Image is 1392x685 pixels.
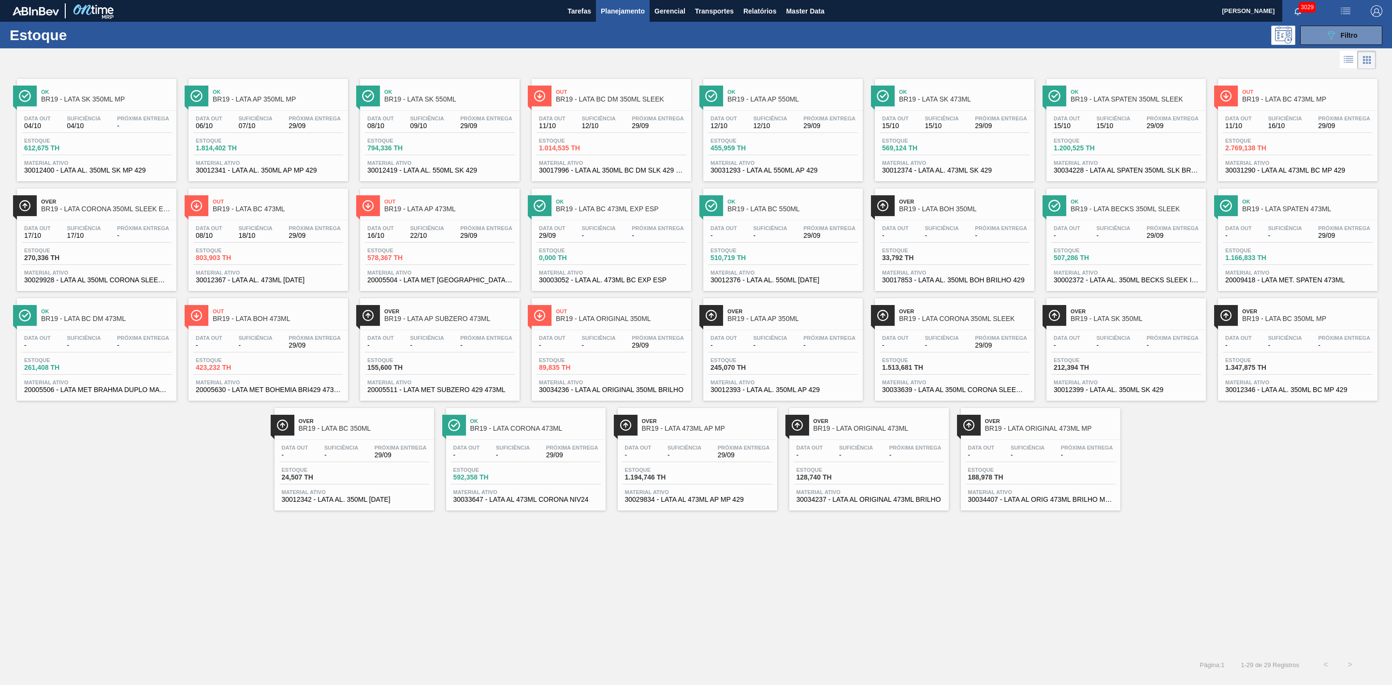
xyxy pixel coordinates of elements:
[67,116,101,121] span: Suficiência
[353,291,524,401] a: ÍconeOverBR19 - LATA AP SUBZERO 473MLData out-Suficiência-Próxima Entrega-Estoque155,600 THMateri...
[24,277,169,284] span: 30029928 - LATA AL 350ML CORONA SLEEK PY
[117,122,169,130] span: -
[534,90,546,102] img: Ícone
[410,116,444,121] span: Suficiência
[410,335,444,341] span: Suficiência
[975,225,1027,231] span: Próxima Entrega
[803,335,855,341] span: Próxima Entrega
[601,5,645,17] span: Planejamento
[1096,122,1130,130] span: 15/10
[460,335,512,341] span: Próxima Entrega
[238,342,272,349] span: -
[882,270,1027,276] span: Material ativo
[710,122,737,130] span: 12/10
[1146,335,1199,341] span: Próxima Entrega
[41,96,172,103] span: BR19 - LATA SK 350ML MP
[1340,5,1351,17] img: userActions
[877,200,889,212] img: Ícone
[925,232,958,239] span: -
[1220,90,1232,102] img: Ícone
[24,145,92,152] span: 612,675 TH
[1096,335,1130,341] span: Suficiência
[1225,138,1293,144] span: Estoque
[1318,122,1370,130] span: 29/09
[196,167,341,174] span: 30012341 - LATA AL. 350ML AP MP 429
[367,167,512,174] span: 30012419 - LATA AL. 550ML SK 429
[19,200,31,212] img: Ícone
[727,96,858,103] span: BR19 - LATA AP 550ML
[1096,116,1130,121] span: Suficiência
[925,335,958,341] span: Suficiência
[1242,308,1373,314] span: Over
[1096,225,1130,231] span: Suficiência
[410,232,444,239] span: 22/10
[899,315,1029,322] span: BR19 - LATA CORONA 350ML SLEEK
[1071,199,1201,204] span: Ok
[1225,270,1370,276] span: Material ativo
[41,199,172,204] span: Over
[181,181,353,291] a: ÍconeOutBR19 - LATA BC 473MLData out08/10Suficiência18/10Próxima Entrega29/09Estoque803,903 THMat...
[117,232,169,239] span: -
[1054,277,1199,284] span: 30002372 - LATA AL. 350ML BECKS SLEEK IN65
[1242,199,1373,204] span: Ok
[534,309,546,321] img: Ícone
[710,254,778,262] span: 510,719 TH
[710,116,737,121] span: Data out
[539,167,684,174] span: 30017996 - LATA AL 350ML BC DM SLK 429 BRILHO
[556,96,686,103] span: BR19 - LATA BC DM 350ML SLEEK
[24,270,169,276] span: Material ativo
[24,160,169,166] span: Material ativo
[367,160,512,166] span: Material ativo
[753,116,787,121] span: Suficiência
[196,160,341,166] span: Material ativo
[539,116,565,121] span: Data out
[384,96,515,103] span: BR19 - LATA SK 550ML
[196,248,263,253] span: Estoque
[1054,160,1199,166] span: Material ativo
[289,225,341,231] span: Próxima Entrega
[1242,315,1373,322] span: BR19 - LATA BC 350ML MP
[181,291,353,401] a: ÍconeOutBR19 - LATA BOH 473MLData out-Suficiência-Próxima Entrega29/09Estoque423,232 THMaterial a...
[524,181,696,291] a: ÍconeOkBR19 - LATA BC 473ML EXP ESPData out29/09Suficiência-Próxima Entrega-Estoque0,000 THMateri...
[539,160,684,166] span: Material ativo
[710,167,855,174] span: 30031293 - LATA AL 550ML AP 429
[190,309,203,321] img: Ícone
[753,225,787,231] span: Suficiência
[556,205,686,213] span: BR19 - LATA BC 473ML EXP ESP
[1054,116,1080,121] span: Data out
[882,254,950,262] span: 33,792 TH
[753,122,787,130] span: 12/10
[196,116,222,121] span: Data out
[289,335,341,341] span: Próxima Entrega
[1054,232,1080,239] span: -
[289,122,341,130] span: 29/09
[1071,89,1201,95] span: Ok
[24,254,92,262] span: 270,336 TH
[803,116,855,121] span: Próxima Entrega
[213,308,343,314] span: Out
[803,225,855,231] span: Próxima Entrega
[899,205,1029,213] span: BR19 - LATA BOH 350ML
[196,122,222,130] span: 06/10
[696,72,868,181] a: ÍconeOkBR19 - LATA AP 550MLData out12/10Suficiência12/10Próxima Entrega29/09Estoque455,959 THMate...
[67,225,101,231] span: Suficiência
[1096,232,1130,239] span: -
[1268,225,1302,231] span: Suficiência
[899,89,1029,95] span: Ok
[975,232,1027,239] span: -
[727,199,858,204] span: Ok
[882,138,950,144] span: Estoque
[882,167,1027,174] span: 30012374 - LATA AL. 473ML SK 429
[196,270,341,276] span: Material ativo
[1054,248,1121,253] span: Estoque
[1048,200,1060,212] img: Ícone
[1225,254,1293,262] span: 1.166,833 TH
[367,138,435,144] span: Estoque
[367,116,394,121] span: Data out
[117,342,169,349] span: -
[24,232,51,239] span: 17/10
[362,90,374,102] img: Ícone
[1054,225,1080,231] span: Data out
[67,342,101,349] span: -
[19,309,31,321] img: Ícone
